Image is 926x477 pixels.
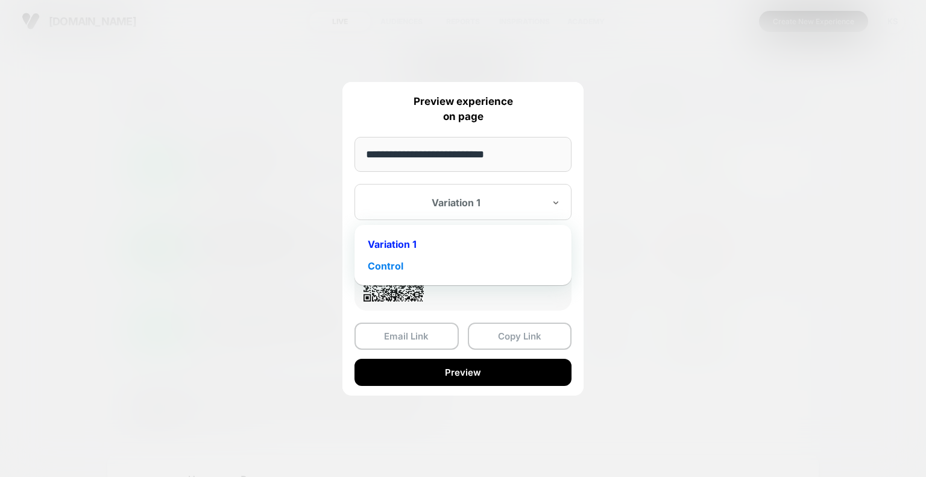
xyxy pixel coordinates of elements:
button: Email Link [354,323,459,350]
div: Variation 1 [361,233,565,255]
div: Control [361,255,565,277]
button: Copy Link [468,323,572,350]
p: Preview experience on page [354,94,572,125]
button: Preview [354,359,572,386]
